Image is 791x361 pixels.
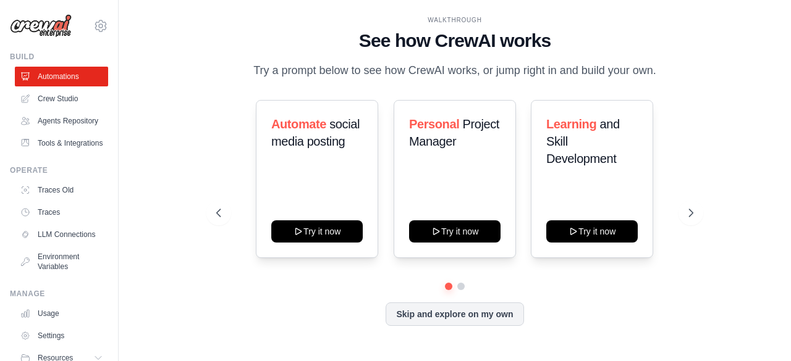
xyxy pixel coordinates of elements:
[15,89,108,109] a: Crew Studio
[546,220,638,243] button: Try it now
[15,180,108,200] a: Traces Old
[216,30,693,52] h1: See how CrewAI works
[409,117,459,131] span: Personal
[271,117,326,131] span: Automate
[409,220,501,243] button: Try it now
[729,302,791,361] iframe: Chat Widget
[271,117,360,148] span: social media posting
[10,289,108,299] div: Manage
[15,133,108,153] a: Tools & Integrations
[546,117,620,165] span: and Skill Development
[247,62,662,80] p: Try a prompt below to see how CrewAI works, or jump right in and build your own.
[15,225,108,244] a: LLM Connections
[10,165,108,175] div: Operate
[271,220,363,243] button: Try it now
[15,111,108,131] a: Agents Repository
[546,117,596,131] span: Learning
[15,247,108,276] a: Environment Variables
[10,14,72,38] img: Logo
[15,326,108,346] a: Settings
[409,117,499,148] span: Project Manager
[386,302,523,326] button: Skip and explore on my own
[216,15,693,25] div: WALKTHROUGH
[15,202,108,222] a: Traces
[10,52,108,62] div: Build
[15,304,108,323] a: Usage
[15,67,108,86] a: Automations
